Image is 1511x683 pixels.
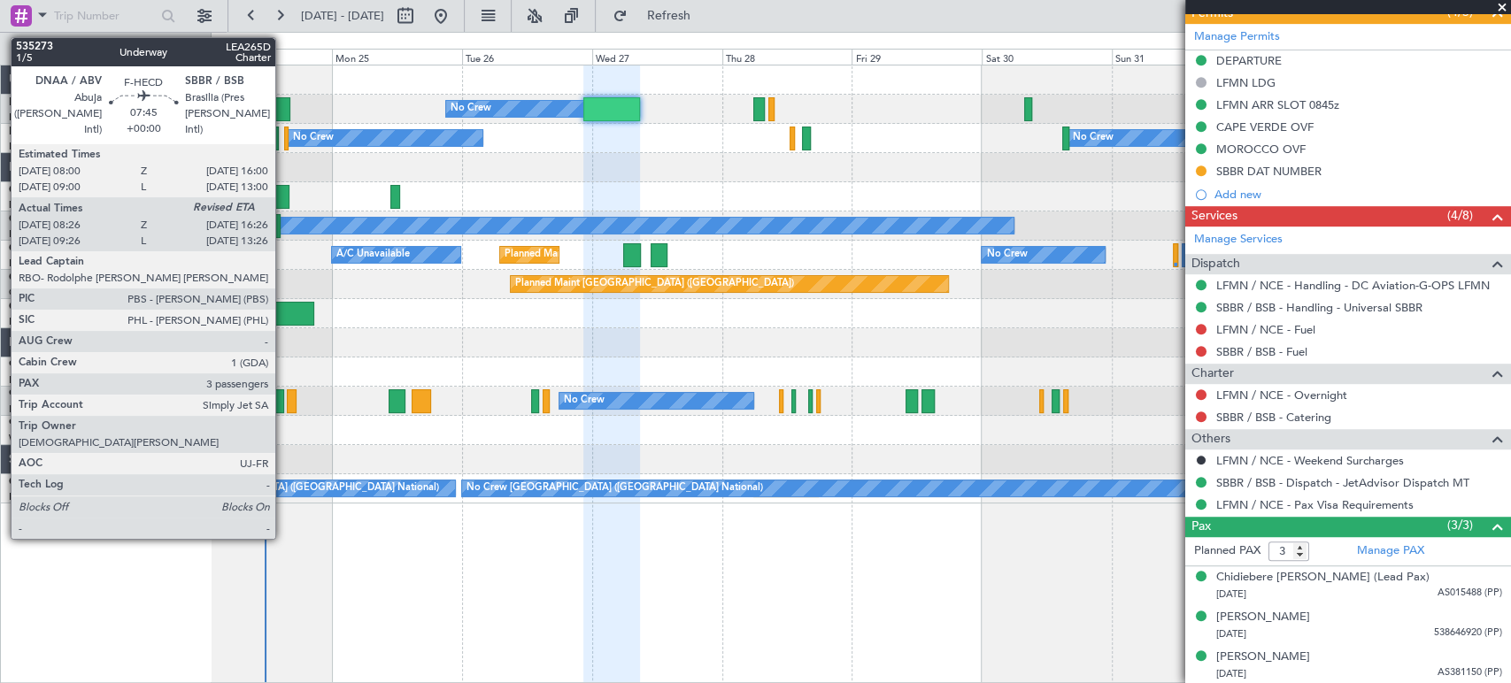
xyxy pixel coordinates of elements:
[1216,119,1314,134] div: CAPE VERDE OVF
[9,302,107,312] a: CS-JHHGlobal 6000
[202,49,332,65] div: Sun 24
[9,97,96,108] a: F-HECDFalcon 7X
[9,432,61,445] a: WMSA/SZB
[631,10,705,22] span: Refresh
[592,49,722,65] div: Wed 27
[9,477,50,487] span: OO-GPE
[293,125,334,151] div: No Crew
[1216,627,1246,641] span: [DATE]
[1216,344,1307,359] a: SBBR / BSB - Fuel
[1216,497,1414,512] a: LFMN / NCE - Pax Visa Requirements
[1216,587,1246,601] span: [DATE]
[505,242,783,268] div: Planned Maint [GEOGRAPHIC_DATA] ([GEOGRAPHIC_DATA])
[1216,97,1339,112] div: LFMN ARR SLOT 0845z
[214,35,244,50] div: [DATE]
[1216,388,1347,403] a: LFMN / NCE - Overnight
[986,242,1027,268] div: No Crew
[332,49,462,65] div: Mon 25
[466,475,763,502] div: No Crew [GEOGRAPHIC_DATA] ([GEOGRAPHIC_DATA] National)
[1434,625,1502,641] span: 538646920 (PP)
[9,418,52,429] span: 9H-VSLK
[462,49,592,65] div: Tue 26
[9,389,101,400] a: 9H-LPZLegacy 500
[1438,586,1502,601] span: AS015488 (PP)
[1191,364,1234,384] span: Charter
[1216,648,1310,666] div: [PERSON_NAME]
[9,214,107,225] a: CS-DTRFalcon 2000
[982,49,1112,65] div: Sat 30
[1447,516,1473,534] span: (3/3)
[1191,254,1240,274] span: Dispatch
[564,388,605,414] div: No Crew
[1216,300,1422,315] a: SBBR / BSB - Handling - Universal SBBR
[9,140,55,153] a: LFPB/LBG
[1214,187,1502,202] div: Add new
[9,477,156,487] a: OO-GPEFalcon 900EX EASy II
[1112,49,1242,65] div: Sun 31
[1447,206,1473,225] span: (4/8)
[336,242,410,268] div: A/C Unavailable
[1216,142,1306,157] div: MOROCCO OVF
[9,214,47,225] span: CS-DTR
[9,185,113,196] a: CS-RRCFalcon 900LX
[9,360,109,371] a: 9H-YAAGlobal 5000
[9,490,57,503] a: EBBR/BRU
[451,96,491,122] div: No Crew
[9,272,111,283] a: CN-RAKGlobal 6000
[1194,542,1260,560] label: Planned PAX
[9,198,64,211] a: DNMM/LOS
[9,127,47,137] span: F-GPNJ
[9,227,55,241] a: LFPB/LBG
[9,272,50,283] span: CN-RAK
[9,185,47,196] span: CS-RRC
[1216,569,1430,587] div: Chidiebere [PERSON_NAME] (Lead Pax)
[1191,429,1230,449] span: Others
[1216,609,1310,626] div: [PERSON_NAME]
[1191,517,1211,537] span: Pax
[1073,125,1114,151] div: No Crew
[46,42,187,55] span: All Aircraft
[9,403,60,416] a: LFMD/CEQ
[9,243,111,254] a: CS-DOUGlobal 6500
[1216,667,1246,680] span: [DATE]
[1194,28,1280,46] a: Manage Permits
[9,389,44,400] span: 9H-LPZ
[9,243,50,254] span: CS-DOU
[9,418,101,429] a: 9H-VSLKFalcon 7X
[1191,206,1237,226] span: Services
[1194,231,1283,249] a: Manage Services
[852,49,982,65] div: Fri 29
[9,315,55,328] a: LFPB/LBG
[9,373,56,387] a: FCBB/BZV
[1216,75,1276,90] div: LFMN LDG
[1357,542,1424,560] a: Manage PAX
[9,286,70,299] a: GMMN/CMN
[722,49,852,65] div: Thu 28
[9,97,48,108] span: F-HECD
[143,475,439,502] div: No Crew [GEOGRAPHIC_DATA] ([GEOGRAPHIC_DATA] National)
[19,35,192,63] button: All Aircraft
[515,271,794,297] div: Planned Maint [GEOGRAPHIC_DATA] ([GEOGRAPHIC_DATA])
[1216,53,1282,68] div: DEPARTURE
[1216,278,1490,293] a: LFMN / NCE - Handling - DC Aviation-G-OPS LFMN
[54,3,156,29] input: Trip Number
[1438,665,1502,680] span: AS381150 (PP)
[9,360,49,371] span: 9H-YAA
[1216,475,1469,490] a: SBBR / BSB - Dispatch - JetAdvisor Dispatch MT
[9,111,55,124] a: LFPB/LBG
[9,302,47,312] span: CS-JHH
[9,127,114,137] a: F-GPNJFalcon 900EX
[1216,410,1331,425] a: SBBR / BSB - Catering
[605,2,711,30] button: Refresh
[301,8,384,24] span: [DATE] - [DATE]
[1216,164,1322,179] div: SBBR DAT NUMBER
[1216,453,1404,468] a: LFMN / NCE - Weekend Surcharges
[9,257,55,270] a: LFPB/LBG
[1216,322,1315,337] a: LFMN / NCE - Fuel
